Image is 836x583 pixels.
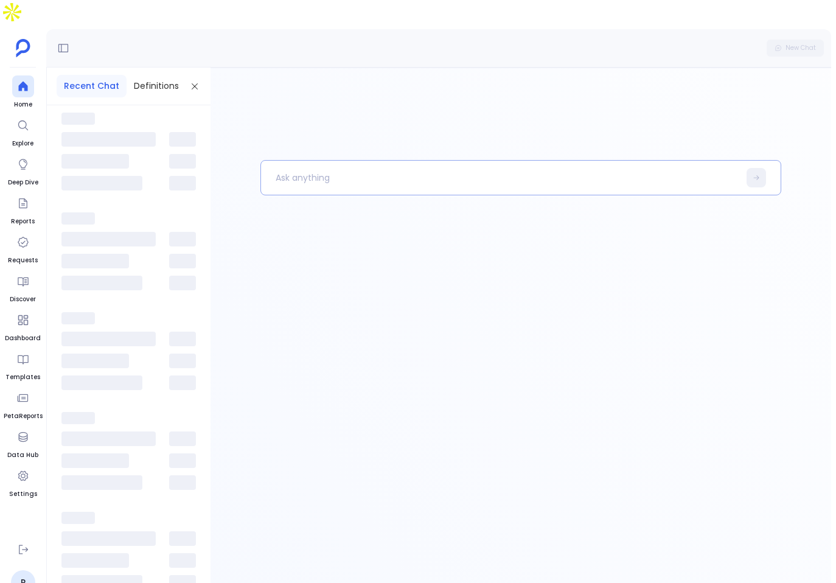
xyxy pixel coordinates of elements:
span: Dashboard [5,333,41,343]
span: Deep Dive [8,178,38,187]
a: Discover [10,270,36,304]
a: Deep Dive [8,153,38,187]
span: Explore [12,139,34,148]
a: Data Hub [7,426,38,460]
span: Settings [9,489,37,499]
span: Discover [10,295,36,304]
span: Requests [8,256,38,265]
button: Definitions [127,75,186,97]
span: PetaReports [4,411,43,421]
a: Explore [12,114,34,148]
a: Home [12,75,34,110]
img: petavue logo [16,39,30,57]
span: Home [12,100,34,110]
a: Settings [9,465,37,499]
a: PetaReports [4,387,43,421]
span: Reports [11,217,35,226]
a: Dashboard [5,309,41,343]
span: Templates [5,372,40,382]
button: Recent Chat [57,75,127,97]
a: Templates [5,348,40,382]
span: Data Hub [7,450,38,460]
a: Requests [8,231,38,265]
a: Reports [11,192,35,226]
